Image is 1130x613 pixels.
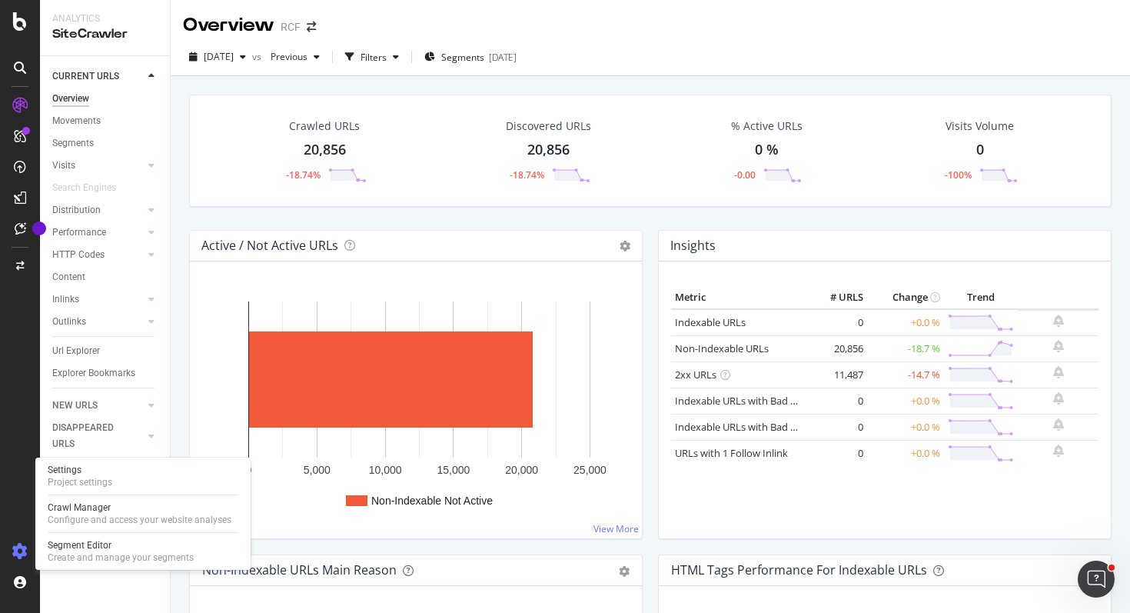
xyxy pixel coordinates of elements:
[52,269,159,285] a: Content
[48,476,112,488] div: Project settings
[264,45,326,69] button: Previous
[755,140,779,160] div: 0 %
[369,464,402,476] text: 10,000
[441,51,484,64] span: Segments
[202,286,630,526] div: A chart.
[32,222,46,235] div: Tooltip anchor
[52,225,144,241] a: Performance
[307,22,316,32] div: arrow-right-arrow-left
[675,394,803,408] a: Indexable URLs with Bad H1
[52,68,144,85] a: CURRENT URLS
[675,315,746,329] a: Indexable URLs
[418,45,523,69] button: Segments[DATE]
[867,335,944,361] td: -18.7 %
[52,343,100,359] div: Url Explorer
[806,414,867,440] td: 0
[1053,418,1064,431] div: bell-plus
[48,539,194,551] div: Segment Editor
[734,168,756,182] div: -0.00
[52,365,135,381] div: Explorer Bookmarks
[806,335,867,361] td: 20,856
[867,286,944,309] th: Change
[675,341,769,355] a: Non-Indexable URLs
[48,464,112,476] div: Settings
[506,118,591,134] div: Discovered URLs
[52,113,159,129] a: Movements
[806,388,867,414] td: 0
[1053,445,1064,457] div: bell-plus
[867,440,944,466] td: +0.0 %
[52,343,159,359] a: Url Explorer
[670,235,716,256] h4: Insights
[675,446,788,460] a: URLs with 1 Follow Inlink
[289,118,360,134] div: Crawled URLs
[52,25,158,43] div: SiteCrawler
[304,140,346,160] div: 20,856
[304,464,331,476] text: 5,000
[52,12,158,25] div: Analytics
[944,286,1018,309] th: Trend
[52,135,159,152] a: Segments
[505,464,538,476] text: 20,000
[42,500,244,528] a: Crawl ManagerConfigure and access your website analyses
[201,235,338,256] h4: Active / Not Active URLs
[52,91,159,107] a: Overview
[183,45,252,69] button: [DATE]
[52,314,144,330] a: Outlinks
[593,522,639,535] a: View More
[675,368,716,381] a: 2xx URLs
[52,365,159,381] a: Explorer Bookmarks
[619,566,630,577] div: gear
[976,140,984,160] div: 0
[806,361,867,388] td: 11,487
[52,420,130,452] div: DISAPPEARED URLS
[671,286,806,309] th: Metric
[52,269,85,285] div: Content
[945,168,972,182] div: -100%
[52,180,116,196] div: Search Engines
[1053,340,1064,352] div: bell-plus
[675,420,843,434] a: Indexable URLs with Bad Description
[48,514,231,526] div: Configure and access your website analyses
[52,420,144,452] a: DISAPPEARED URLS
[1053,315,1064,327] div: bell-plus
[867,388,944,414] td: +0.0 %
[52,202,144,218] a: Distribution
[1078,561,1115,598] iframe: Intercom live chat
[806,440,867,466] td: 0
[52,158,75,174] div: Visits
[52,68,119,85] div: CURRENT URLS
[510,168,544,182] div: -18.74%
[52,135,94,152] div: Segments
[867,414,944,440] td: +0.0 %
[42,462,244,490] a: SettingsProject settings
[52,180,131,196] a: Search Engines
[52,202,101,218] div: Distribution
[183,12,274,38] div: Overview
[52,398,98,414] div: NEW URLS
[946,118,1014,134] div: Visits Volume
[361,51,387,64] div: Filters
[52,225,106,241] div: Performance
[527,140,570,160] div: 20,856
[42,538,244,565] a: Segment EditorCreate and manage your segments
[286,168,321,182] div: -18.74%
[806,286,867,309] th: # URLS
[339,45,405,69] button: Filters
[52,292,79,308] div: Inlinks
[52,113,101,129] div: Movements
[52,91,89,107] div: Overview
[52,314,86,330] div: Outlinks
[867,361,944,388] td: -14.7 %
[48,551,194,564] div: Create and manage your segments
[437,464,470,476] text: 15,000
[52,398,144,414] a: NEW URLS
[204,50,234,63] span: 2025 Sep. 6th
[573,464,607,476] text: 25,000
[867,309,944,336] td: +0.0 %
[489,51,517,64] div: [DATE]
[202,562,397,578] div: Non-Indexable URLs Main Reason
[806,309,867,336] td: 0
[52,158,144,174] a: Visits
[620,241,630,252] i: Options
